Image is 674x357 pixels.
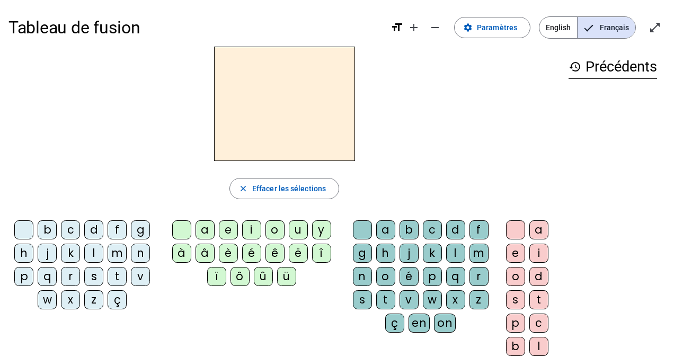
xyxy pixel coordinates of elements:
div: ô [230,267,250,286]
div: b [400,220,419,239]
div: k [61,244,80,263]
mat-button-toggle-group: Language selection [539,16,636,39]
div: x [61,290,80,309]
div: u [289,220,308,239]
div: o [506,267,525,286]
div: q [446,267,465,286]
div: p [423,267,442,286]
div: x [446,290,465,309]
mat-icon: format_size [391,21,403,34]
mat-icon: settings [463,23,473,32]
span: English [539,17,577,38]
div: t [529,290,548,309]
div: à [172,244,191,263]
div: ü [277,267,296,286]
div: f [108,220,127,239]
div: v [400,290,419,309]
div: z [84,290,103,309]
div: s [506,290,525,309]
div: é [242,244,261,263]
div: w [38,290,57,309]
div: a [376,220,395,239]
div: a [196,220,215,239]
div: f [469,220,489,239]
div: v [131,267,150,286]
div: h [14,244,33,263]
div: r [469,267,489,286]
div: d [446,220,465,239]
div: c [529,314,548,333]
div: é [400,267,419,286]
mat-icon: add [407,21,420,34]
div: l [84,244,103,263]
div: s [84,267,103,286]
div: e [506,244,525,263]
button: Diminuer la taille de la police [424,17,446,38]
div: on [434,314,456,333]
div: en [409,314,430,333]
div: î [312,244,331,263]
div: t [376,290,395,309]
div: z [469,290,489,309]
div: ç [385,314,404,333]
div: ï [207,267,226,286]
mat-icon: open_in_full [649,21,661,34]
div: q [38,267,57,286]
div: m [469,244,489,263]
div: è [219,244,238,263]
div: p [14,267,33,286]
div: s [353,290,372,309]
div: b [506,337,525,356]
div: t [108,267,127,286]
button: Effacer les sélections [229,178,339,199]
div: o [376,267,395,286]
button: Entrer en plein écran [644,17,666,38]
div: g [131,220,150,239]
span: Français [578,17,635,38]
div: j [38,244,57,263]
div: d [529,267,548,286]
div: w [423,290,442,309]
div: m [108,244,127,263]
div: n [353,267,372,286]
div: ç [108,290,127,309]
mat-icon: history [569,60,581,73]
div: b [38,220,57,239]
button: Augmenter la taille de la police [403,17,424,38]
div: l [529,337,548,356]
div: c [423,220,442,239]
div: c [61,220,80,239]
div: y [312,220,331,239]
div: l [446,244,465,263]
span: Paramètres [477,21,517,34]
div: û [254,267,273,286]
div: n [131,244,150,263]
div: o [265,220,285,239]
button: Paramètres [454,17,530,38]
div: h [376,244,395,263]
span: Effacer les sélections [252,182,326,195]
div: i [529,244,548,263]
div: p [506,314,525,333]
div: j [400,244,419,263]
h1: Tableau de fusion [8,11,382,44]
mat-icon: remove [429,21,441,34]
h3: Précédents [569,55,657,79]
div: â [196,244,215,263]
div: a [529,220,548,239]
div: g [353,244,372,263]
div: d [84,220,103,239]
div: ë [289,244,308,263]
div: e [219,220,238,239]
div: r [61,267,80,286]
div: i [242,220,261,239]
mat-icon: close [238,184,248,193]
div: ê [265,244,285,263]
div: k [423,244,442,263]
